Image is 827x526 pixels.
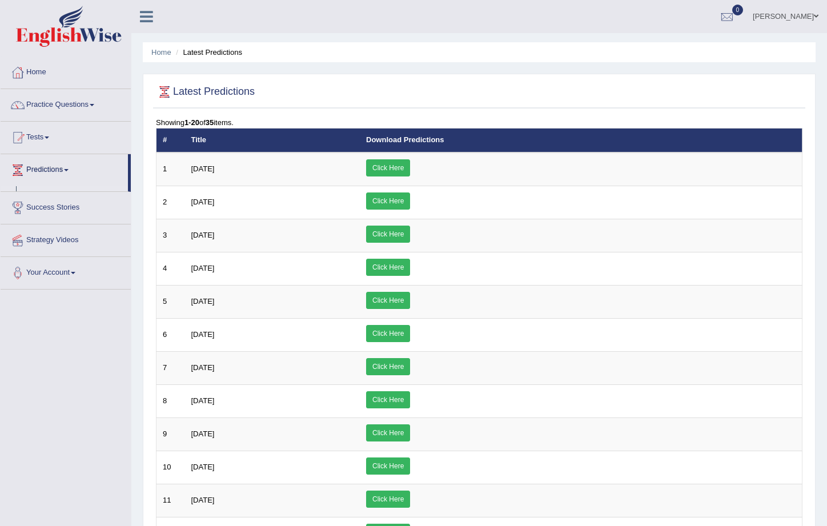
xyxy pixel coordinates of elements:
[156,484,185,517] td: 11
[366,159,410,176] a: Click Here
[191,231,215,239] span: [DATE]
[191,164,215,173] span: [DATE]
[191,496,215,504] span: [DATE]
[366,491,410,508] a: Click Here
[184,118,199,127] b: 1-20
[206,118,214,127] b: 35
[191,429,215,438] span: [DATE]
[156,285,185,318] td: 5
[1,57,131,85] a: Home
[191,363,215,372] span: [DATE]
[366,226,410,243] a: Click Here
[366,192,410,210] a: Click Here
[185,129,360,152] th: Title
[1,122,131,150] a: Tests
[191,264,215,272] span: [DATE]
[1,192,131,220] a: Success Stories
[156,129,185,152] th: #
[732,5,744,15] span: 0
[1,154,128,183] a: Predictions
[1,89,131,118] a: Practice Questions
[1,224,131,253] a: Strategy Videos
[156,384,185,417] td: 8
[366,391,410,408] a: Click Here
[151,48,171,57] a: Home
[366,457,410,475] a: Click Here
[156,83,255,101] h2: Latest Predictions
[21,186,128,207] a: Latest Predictions
[191,330,215,339] span: [DATE]
[366,292,410,309] a: Click Here
[156,117,802,128] div: Showing of items.
[156,451,185,484] td: 10
[191,396,215,405] span: [DATE]
[156,152,185,186] td: 1
[360,129,802,152] th: Download Predictions
[173,47,242,58] li: Latest Predictions
[156,186,185,219] td: 2
[366,424,410,441] a: Click Here
[191,198,215,206] span: [DATE]
[156,417,185,451] td: 9
[156,351,185,384] td: 7
[156,318,185,351] td: 6
[191,297,215,306] span: [DATE]
[366,325,410,342] a: Click Here
[156,252,185,285] td: 4
[366,358,410,375] a: Click Here
[191,463,215,471] span: [DATE]
[366,259,410,276] a: Click Here
[156,219,185,252] td: 3
[1,257,131,286] a: Your Account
